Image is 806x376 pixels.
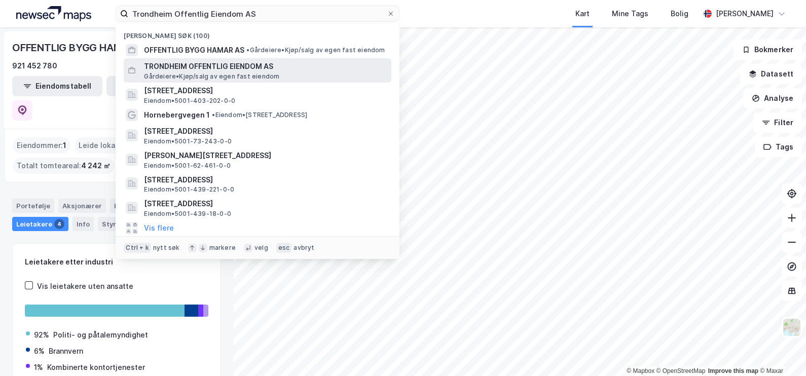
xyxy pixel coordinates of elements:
button: Filter [753,112,802,133]
div: nytt søk [153,244,180,252]
div: Leietakere etter industri [25,256,208,268]
button: Bokmerker [734,40,802,60]
span: Hornebergvegen 1 [144,109,210,121]
div: Politi- og påtalemyndighet [53,329,148,341]
img: Z [782,318,801,337]
span: Eiendom • 5001-73-243-0-0 [144,137,232,145]
div: markere [209,244,236,252]
div: Kart [575,8,590,20]
span: Eiendom • 5001-403-202-0-0 [144,97,235,105]
span: [STREET_ADDRESS] [144,125,387,137]
span: [STREET_ADDRESS] [144,85,387,97]
div: Leide lokasjoner : [75,137,146,154]
span: [PERSON_NAME][STREET_ADDRESS] [144,149,387,162]
a: OpenStreetMap [656,367,706,374]
span: OFFENTLIG BYGG HAMAR AS [144,44,244,56]
img: logo.a4113a55bc3d86da70a041830d287a7e.svg [16,6,91,21]
span: Gårdeiere • Kjøp/salg av egen fast eiendom [246,46,385,54]
span: [STREET_ADDRESS] [144,198,387,210]
div: 4 [54,219,64,229]
div: Portefølje [12,199,54,213]
div: 92% [34,329,49,341]
span: [STREET_ADDRESS] [144,174,387,186]
span: Eiendom • [STREET_ADDRESS] [212,111,307,119]
div: esc [276,243,292,253]
a: Mapbox [627,367,654,374]
div: Ctrl + k [124,243,151,253]
div: 6% [34,345,45,357]
div: avbryt [294,244,314,252]
button: Leietakertabell [106,76,197,96]
div: Leietakere [12,217,68,231]
button: Eiendomstabell [12,76,102,96]
div: Brannvern [49,345,83,357]
span: Eiendom • 5001-62-461-0-0 [144,162,231,170]
span: Eiendom • 5001-439-18-0-0 [144,210,231,218]
span: • [212,111,215,119]
button: Vis flere [144,222,174,234]
div: Eiendommer [110,199,172,213]
span: Gårdeiere • Kjøp/salg av egen fast eiendom [144,72,279,81]
span: TRONDHEIM OFFENTLIG EIENDOM AS [144,60,387,72]
div: 1% [34,361,43,373]
div: Info [72,217,94,231]
div: Aksjonærer [58,199,106,213]
span: Eiendom • 5001-439-221-0-0 [144,185,234,194]
div: Bolig [671,8,688,20]
div: [PERSON_NAME] [716,8,774,20]
div: 921 452 780 [12,60,57,72]
div: Totalt tomteareal : [13,158,115,174]
div: Eiendommer : [13,137,70,154]
span: • [246,46,249,54]
div: OFFENTLIG BYGG HAMAR AS [12,40,153,56]
div: Mine Tags [612,8,648,20]
iframe: Chat Widget [755,327,806,376]
div: Styret [98,217,139,231]
a: Improve this map [708,367,758,374]
div: Kombinerte kontortjenester [47,361,145,373]
div: Vis leietakere uten ansatte [37,280,133,292]
button: Analyse [743,88,802,108]
button: Tags [755,137,802,157]
button: Datasett [740,64,802,84]
input: Søk på adresse, matrikkel, gårdeiere, leietakere eller personer [128,6,387,21]
div: [PERSON_NAME] søk (100) [116,24,399,42]
span: 4 242 ㎡ [81,160,111,172]
div: velg [254,244,268,252]
span: 1 [63,139,66,152]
